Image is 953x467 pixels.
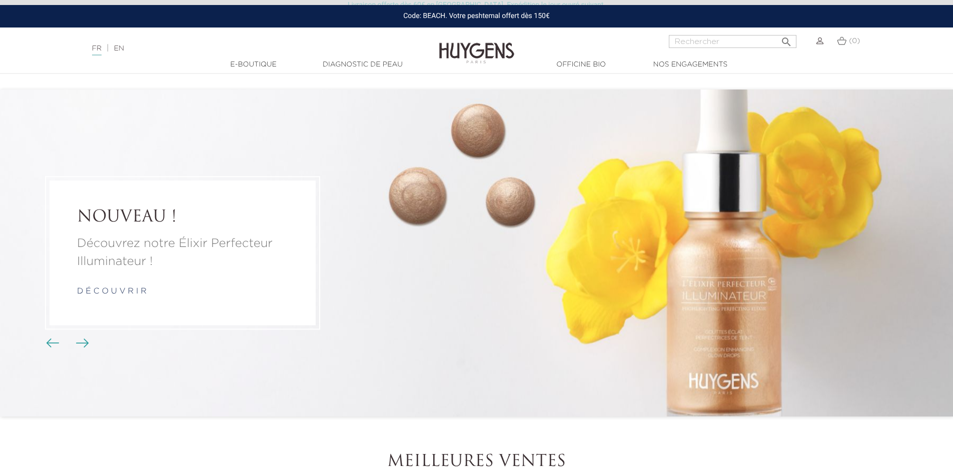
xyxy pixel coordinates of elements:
a: Nos engagements [640,59,740,70]
input: Rechercher [669,35,796,48]
a: d é c o u v r i r [77,288,147,296]
a: E-Boutique [204,59,304,70]
a: FR [92,45,102,55]
a: NOUVEAU ! [77,208,288,227]
div: Boutons du carrousel [50,336,83,351]
i:  [780,33,792,45]
span: (0) [849,37,860,44]
a: EN [114,45,124,52]
button:  [777,32,795,45]
div: | [87,42,390,54]
img: Huygens [439,26,514,65]
a: Diagnostic de peau [313,59,413,70]
a: Officine Bio [531,59,631,70]
a: Découvrez notre Élixir Perfecteur Illuminateur ! [77,235,288,271]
